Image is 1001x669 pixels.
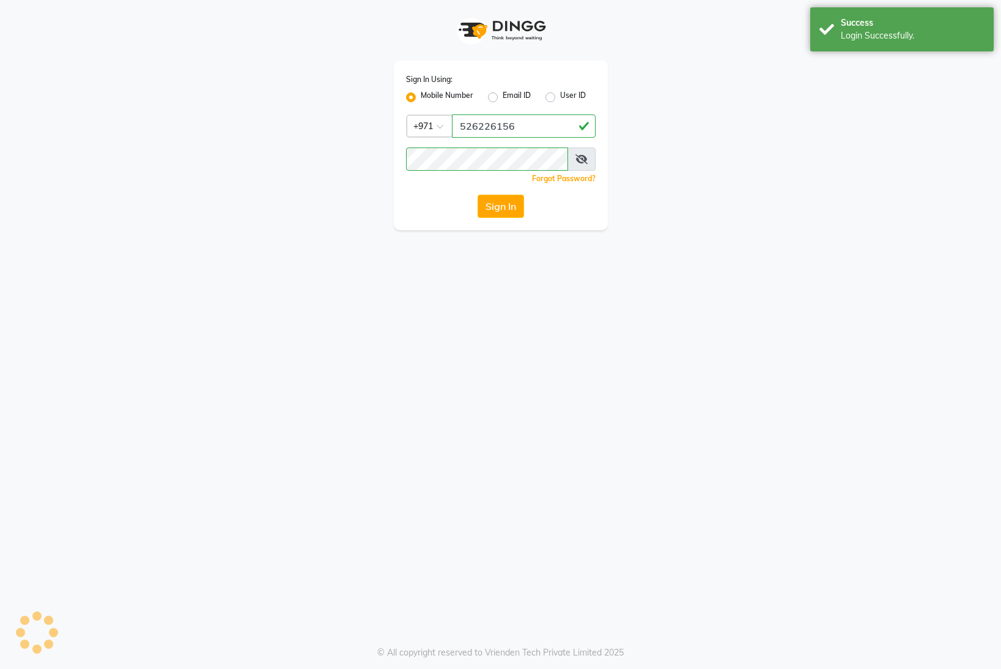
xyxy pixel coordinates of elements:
[452,114,596,138] input: Username
[560,90,586,105] label: User ID
[406,148,568,171] input: Username
[478,195,524,218] button: Sign In
[841,29,984,42] div: Login Successfully.
[452,12,550,48] img: logo1.svg
[406,74,452,85] label: Sign In Using:
[532,174,596,183] a: Forgot Password?
[503,90,531,105] label: Email ID
[841,17,984,29] div: Success
[421,90,473,105] label: Mobile Number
